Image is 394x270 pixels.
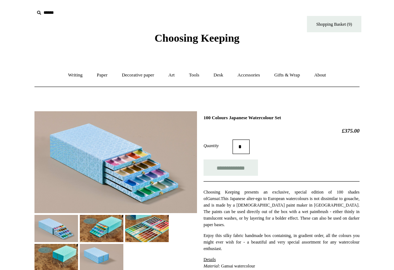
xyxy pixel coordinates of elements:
[115,66,161,85] a: Decorative paper
[204,257,216,262] span: Details
[268,66,307,85] a: Gifts & Wrap
[162,66,181,85] a: Art
[204,263,219,269] i: Material
[155,32,239,44] span: Choosing Keeping
[308,66,333,85] a: About
[155,38,239,43] a: Choosing Keeping
[204,115,360,121] h1: 100 Colours Japanese Watercolour Set
[204,142,233,149] label: Quantity
[62,66,89,85] a: Writing
[207,66,230,85] a: Desk
[125,215,169,242] img: 100 Colours Japanese Watercolour Set
[90,66,114,85] a: Paper
[34,111,197,213] img: 100 Colours Japanese Watercolour Set
[204,233,360,251] span: Enjoy this silky fabric handmade box containing, in gradient order, all the colours you might eve...
[204,128,360,134] h2: £375.00
[204,189,360,228] p: Choosing Keeping presents an exclusive, special edition of 100 shades of This Japanese alter-ego ...
[80,215,123,242] img: 100 Colours Japanese Watercolour Set
[34,215,78,242] img: 100 Colours Japanese Watercolour Set
[207,196,221,201] em: Gansai.
[231,66,267,85] a: Accessories
[307,16,361,32] a: Shopping Basket (9)
[182,66,206,85] a: Tools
